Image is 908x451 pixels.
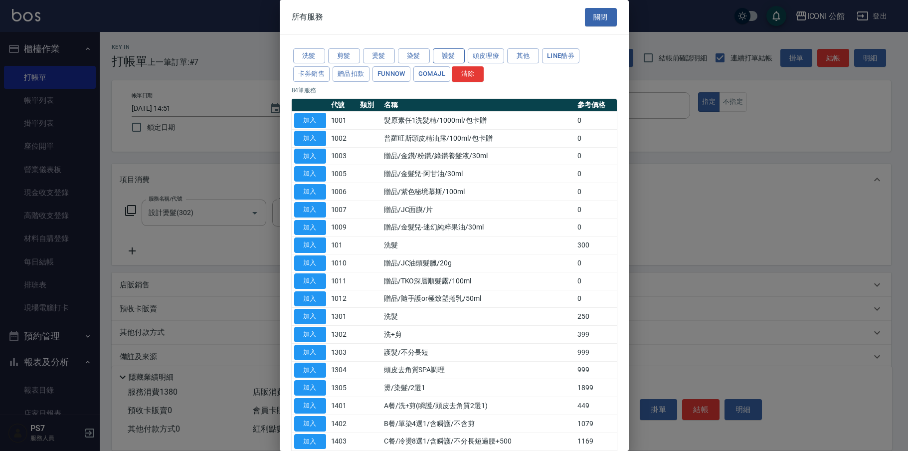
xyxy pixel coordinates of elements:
[329,99,358,112] th: 代號
[575,290,617,308] td: 0
[575,99,617,112] th: 參考價格
[293,66,330,82] button: 卡券銷售
[294,345,326,360] button: 加入
[329,254,358,272] td: 1010
[575,201,617,219] td: 0
[381,415,575,433] td: B餐/單染4選1/含瞬護/不含剪
[292,86,617,95] p: 84 筆服務
[381,254,575,272] td: 贈品/JC油頭髮臘/20g
[381,147,575,165] td: 贈品/金鑽/粉鑽/綠鑽養髮液/30ml
[381,99,575,112] th: 名稱
[575,183,617,201] td: 0
[381,219,575,236] td: 贈品/金髮兒-迷幻純粹果油/30ml
[575,219,617,236] td: 0
[381,308,575,326] td: 洗髮
[381,272,575,290] td: 贈品/TKO深層順髮露/100ml
[381,183,575,201] td: 贈品/紫色秘境慕斯/100ml
[294,398,326,414] button: 加入
[575,129,617,147] td: 0
[398,48,430,64] button: 染髮
[328,48,360,64] button: 剪髮
[413,66,450,82] button: GOMAJL
[329,165,358,183] td: 1005
[381,290,575,308] td: 贈品/隨手護or極致塑捲乳/50ml
[575,112,617,130] td: 0
[294,363,326,378] button: 加入
[381,112,575,130] td: 髮原素任1洗髮精/1000ml/包卡贈
[329,415,358,433] td: 1402
[294,237,326,253] button: 加入
[575,433,617,451] td: 1169
[329,201,358,219] td: 1007
[294,327,326,342] button: 加入
[363,48,395,64] button: 燙髮
[294,166,326,182] button: 加入
[294,131,326,146] button: 加入
[294,309,326,324] button: 加入
[329,147,358,165] td: 1003
[575,308,617,326] td: 250
[294,291,326,307] button: 加入
[329,272,358,290] td: 1011
[381,433,575,451] td: C餐/冷燙8選1/含瞬護/不分長短過腰+500
[329,379,358,397] td: 1305
[381,343,575,361] td: 護髮/不分長短
[542,48,579,64] button: LINE酷券
[575,343,617,361] td: 999
[294,149,326,164] button: 加入
[575,254,617,272] td: 0
[468,48,505,64] button: 頭皮理療
[358,99,381,112] th: 類別
[333,66,369,82] button: 贈品扣款
[575,379,617,397] td: 1899
[294,184,326,200] button: 加入
[381,397,575,415] td: A餐/洗+剪(瞬護/頭皮去角質2選1)
[329,397,358,415] td: 1401
[381,236,575,254] td: 洗髮
[329,361,358,379] td: 1304
[294,416,326,432] button: 加入
[381,326,575,344] td: 洗+剪
[329,236,358,254] td: 101
[575,165,617,183] td: 0
[452,66,484,82] button: 清除
[329,433,358,451] td: 1403
[575,236,617,254] td: 300
[575,397,617,415] td: 449
[294,220,326,235] button: 加入
[329,112,358,130] td: 1001
[381,129,575,147] td: 普羅旺斯頭皮精油露/100ml/包卡贈
[575,272,617,290] td: 0
[329,129,358,147] td: 1002
[329,183,358,201] td: 1006
[329,219,358,236] td: 1009
[329,326,358,344] td: 1302
[381,379,575,397] td: 燙/染髮/2選1
[381,165,575,183] td: 贈品/金髮兒-阿甘油/30ml
[294,202,326,218] button: 加入
[381,361,575,379] td: 頭皮去角質SPA調理
[575,326,617,344] td: 399
[294,113,326,128] button: 加入
[381,201,575,219] td: 贈品/JC面膜/片
[294,380,326,396] button: 加入
[372,66,410,82] button: FUNNOW
[507,48,539,64] button: 其他
[294,255,326,271] button: 加入
[575,361,617,379] td: 999
[433,48,465,64] button: 護髮
[329,290,358,308] td: 1012
[575,147,617,165] td: 0
[292,12,324,22] span: 所有服務
[294,434,326,450] button: 加入
[293,48,325,64] button: 洗髮
[329,343,358,361] td: 1303
[585,8,617,26] button: 關閉
[329,308,358,326] td: 1301
[575,415,617,433] td: 1079
[294,273,326,289] button: 加入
